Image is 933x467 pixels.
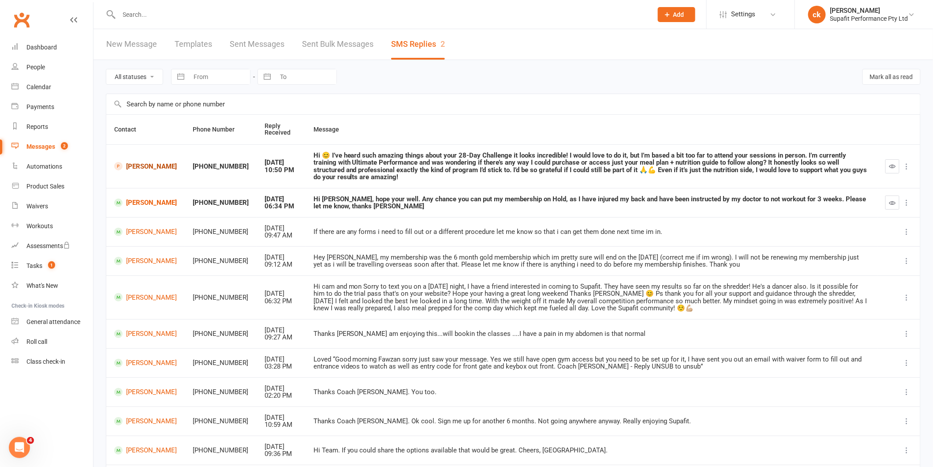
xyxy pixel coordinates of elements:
[193,199,249,207] div: [PHONE_NUMBER]
[11,77,93,97] a: Calendar
[114,330,177,338] a: [PERSON_NAME]
[265,196,298,203] div: [DATE]
[265,298,298,305] div: 06:32 PM
[11,312,93,332] a: General attendance kiosk mode
[306,115,877,144] th: Message
[27,437,34,444] span: 4
[193,418,249,425] div: [PHONE_NUMBER]
[11,9,33,31] a: Clubworx
[11,196,93,216] a: Waivers
[114,162,177,170] a: [PERSON_NAME]
[26,282,58,289] div: What's New
[26,203,48,210] div: Waivers
[265,334,298,341] div: 09:27 AM
[26,183,64,190] div: Product Sales
[26,242,70,249] div: Assessments
[313,447,870,454] div: Hi Team. If you could share the options available that would be great. Cheers, [GEOGRAPHIC_DATA].
[26,123,48,130] div: Reports
[26,338,47,345] div: Roll call
[189,69,250,84] input: From
[265,225,298,232] div: [DATE]
[302,29,373,60] a: Sent Bulk Messages
[265,385,298,392] div: [DATE]
[106,29,157,60] a: New Message
[265,363,298,370] div: 03:28 PM
[265,261,298,268] div: 09:12 AM
[11,216,93,236] a: Workouts
[114,199,177,207] a: [PERSON_NAME]
[185,115,257,144] th: Phone Number
[114,446,177,455] a: [PERSON_NAME]
[265,356,298,363] div: [DATE]
[114,293,177,301] a: [PERSON_NAME]
[26,64,45,71] div: People
[175,29,212,60] a: Templates
[26,83,51,90] div: Calendar
[11,177,93,196] a: Product Sales
[11,157,93,177] a: Automations
[257,115,306,144] th: Reply Received
[11,137,93,157] a: Messages 2
[313,254,870,268] div: Hey [PERSON_NAME], my membership was the 6 month gold membership which im pretty sure will end on...
[114,228,177,236] a: [PERSON_NAME]
[48,261,55,269] span: 1
[193,359,249,367] div: [PHONE_NUMBER]
[808,6,826,23] div: ck
[265,327,298,334] div: [DATE]
[830,7,908,15] div: [PERSON_NAME]
[193,257,249,265] div: [PHONE_NUMBER]
[265,232,298,239] div: 09:47 AM
[193,447,249,454] div: [PHONE_NUMBER]
[11,332,93,352] a: Roll call
[265,203,298,210] div: 06:34 PM
[116,8,646,21] input: Search...
[265,254,298,261] div: [DATE]
[114,257,177,265] a: [PERSON_NAME]
[26,222,53,230] div: Workouts
[193,228,249,236] div: [PHONE_NUMBER]
[265,414,298,422] div: [DATE]
[265,443,298,451] div: [DATE]
[265,392,298,399] div: 02:20 PM
[26,262,42,269] div: Tasks
[313,330,870,338] div: Thanks [PERSON_NAME] am enjoying this...will bookin the classes ....I have a pain in my abdomen i...
[26,143,55,150] div: Messages
[11,38,93,57] a: Dashboard
[230,29,284,60] a: Sent Messages
[731,4,756,24] span: Settings
[275,69,336,84] input: To
[265,166,298,174] div: 10:50 PM
[265,450,298,458] div: 09:36 PM
[11,352,93,372] a: Class kiosk mode
[391,29,445,60] a: SMS Replies2
[114,417,177,426] a: [PERSON_NAME]
[830,15,908,23] div: Supafit Performance Pty Ltd
[193,388,249,396] div: [PHONE_NUMBER]
[862,69,921,85] button: Mark all as read
[313,418,870,425] div: Thanks Coach [PERSON_NAME]. Ok cool. Sign me up for another 6 months. Not going anywhere anyway. ...
[313,152,870,181] div: Hi 😊 I’ve heard such amazing things about your 28-Day Challenge it looks incredible! I would love...
[313,388,870,396] div: Thanks Coach [PERSON_NAME]. You too.
[193,163,249,170] div: [PHONE_NUMBER]
[9,437,30,458] iframe: Intercom live chat
[61,142,68,150] span: 2
[265,290,298,298] div: [DATE]
[11,57,93,77] a: People
[26,358,65,365] div: Class check-in
[11,97,93,117] a: Payments
[106,115,185,144] th: Contact
[440,39,445,49] div: 2
[658,7,695,22] button: Add
[114,359,177,367] a: [PERSON_NAME]
[26,163,62,170] div: Automations
[11,256,93,276] a: Tasks 1
[26,103,54,110] div: Payments
[265,421,298,429] div: 10:59 AM
[313,196,870,210] div: Hi [PERSON_NAME], hope your well. Any chance you can put my membership on Hold, as I have injured...
[313,283,870,312] div: Hi cam and mon Sorry to text you on a [DATE] night, I have a friend interested in coming to Supaf...
[313,356,870,370] div: Loved “Good morning Fawzan sorry just saw your message. Yes we still have open gym access but you...
[11,117,93,137] a: Reports
[265,159,298,166] div: [DATE]
[26,318,80,325] div: General attendance
[193,294,249,301] div: [PHONE_NUMBER]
